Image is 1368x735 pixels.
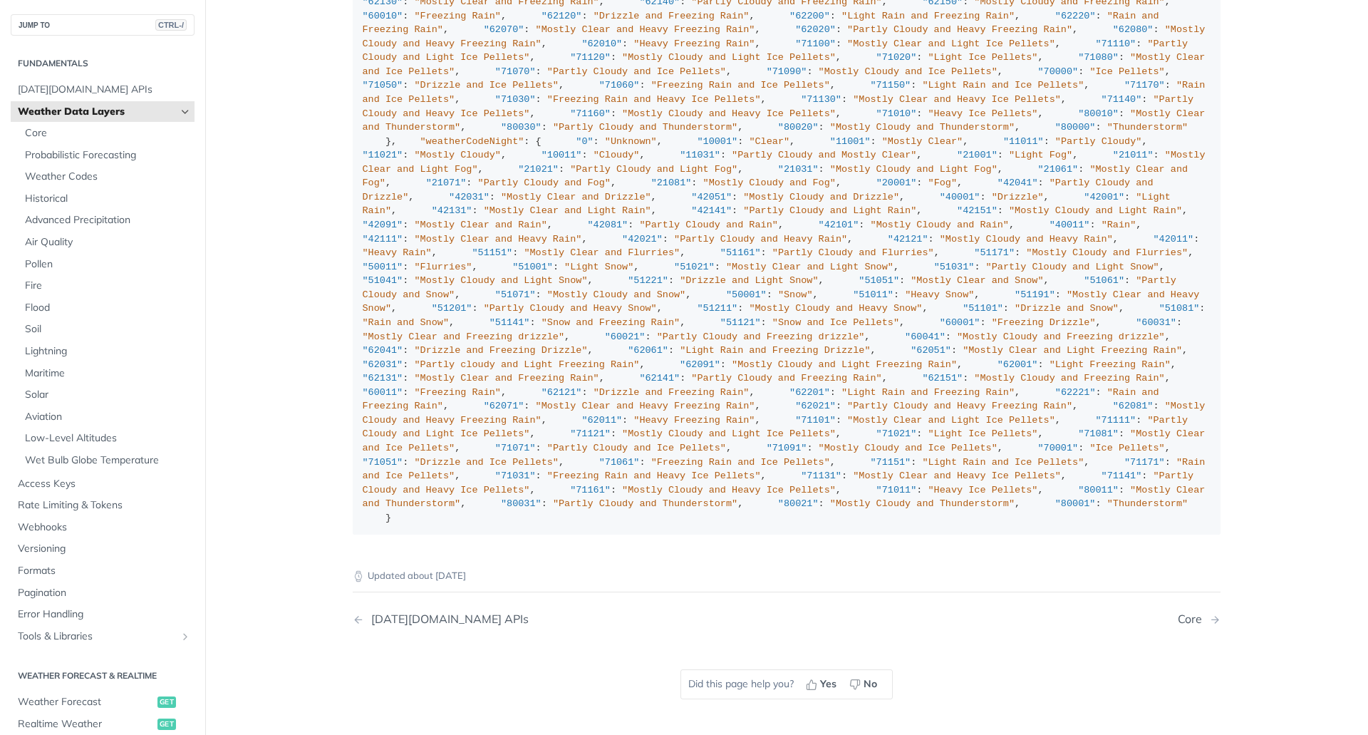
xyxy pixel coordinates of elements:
[541,11,582,21] span: "62120"
[11,495,195,516] a: Rate Limiting & Tokens
[11,79,195,101] a: [DATE][DOMAIN_NAME] APIs
[940,317,980,328] span: "60001"
[905,331,945,342] span: "60041"
[363,275,1183,300] span: "Partly Cloudy and Snow"
[363,471,1200,495] span: "Partly Cloudy and Heavy Ice Pellets"
[25,344,191,359] span: Lightning
[18,297,195,319] a: Flood
[974,373,1164,384] span: "Mostly Cloudy and Freezing Rain"
[795,401,836,411] span: "62021"
[1102,220,1136,230] span: "Rain"
[25,388,191,402] span: Solar
[963,303,1003,314] span: "51101"
[847,24,1072,35] span: "Partly Cloudy and Heavy Freezing Rain"
[830,136,871,147] span: "11001"
[1015,303,1119,314] span: "Drizzle and Snow"
[18,105,176,119] span: Weather Data Layers
[789,387,830,398] span: "62201"
[363,234,403,245] span: "42111"
[363,331,565,342] span: "Mostly Clear and Freezing drizzle"
[1136,317,1176,328] span: "60031"
[767,443,807,453] span: "71091"
[674,262,715,272] span: "51021"
[680,359,720,370] span: "62091"
[1015,289,1055,300] span: "51191"
[743,205,916,216] span: "Partly Cloudy and Light Rain"
[363,178,1159,202] span: "Partly Cloudy and Drizzle"
[18,232,195,253] a: Air Quality
[363,457,403,468] span: "71051"
[11,101,195,123] a: Weather Data LayersHide subpages for Weather Data Layers
[795,24,836,35] span: "62020"
[726,262,893,272] span: "Mostly Clear and Light Snow"
[1113,24,1154,35] span: "62080"
[911,345,951,356] span: "62051"
[18,586,191,600] span: Pagination
[524,247,680,258] span: "Mostly Clear and Flurries"
[801,674,844,695] button: Yes
[18,607,191,622] span: Error Handling
[928,108,1038,119] span: "Heavy Ice Pellets"
[11,517,195,538] a: Webhooks
[495,443,536,453] span: "71071"
[922,373,963,384] span: "62151"
[484,401,524,411] span: "62071"
[364,612,529,626] div: [DATE][DOMAIN_NAME] APIs
[767,66,807,77] span: "71090"
[570,108,611,119] span: "71160"
[911,275,1043,286] span: "Mostly Clear and Snow"
[795,38,836,49] span: "71100"
[25,126,191,140] span: Core
[680,275,818,286] span: "Drizzle and Light Snow"
[1050,220,1090,230] span: "40011"
[18,428,195,449] a: Low-Level Altitudes
[541,317,680,328] span: "Snow and Freezing Rain"
[25,453,191,468] span: Wet Bulb Globe Temperature
[957,331,1165,342] span: "Mostly Cloudy and Freezing drizzle"
[414,387,501,398] span: "Freezing Rain"
[720,247,761,258] span: "51161"
[871,457,911,468] span: "71151"
[25,279,191,293] span: Fire
[18,275,195,297] a: Fire
[588,220,628,230] span: "42081"
[547,443,726,453] span: "Partly Cloudy and Ice Pellets"
[1102,94,1142,105] span: "71140"
[1084,192,1124,202] span: "42001"
[18,341,195,362] a: Lightning
[11,14,195,36] button: JUMP TOCTRL-/
[819,220,859,230] span: "42101"
[363,52,1211,77] span: "Mostly Clear and Ice Pellets"
[363,94,1200,119] span: "Partly Cloudy and Heavy Ice Pellets"
[871,220,1009,230] span: "Mostly Cloudy and Rain"
[1113,150,1154,160] span: "21011"
[594,387,750,398] span: "Drizzle and Freezing Rain"
[651,80,830,91] span: "Freezing Rain and Ice Pellets"
[882,136,963,147] span: "Mostly Clear"
[157,719,176,730] span: get
[547,66,726,77] span: "Partly Cloudy and Ice Pellets"
[922,457,1084,468] span: "Light Rain and Ice Pellets"
[1124,80,1165,91] span: "71170"
[25,213,191,227] span: Advanced Precipitation
[414,275,587,286] span: "Mostly Cloudy and Light Snow"
[830,164,997,175] span: "Mostly Cloudy and Light Fog"
[628,345,668,356] span: "62061"
[472,247,512,258] span: "51151"
[928,52,1038,63] span: "Light Ice Pellets"
[997,178,1038,188] span: "42041"
[819,443,997,453] span: "Mostly Cloudy and Ice Pellets"
[478,178,611,188] span: "Partly Cloudy and Fog"
[25,257,191,272] span: Pollen
[847,38,1055,49] span: "Mostly Clear and Light Ice Pellets"
[18,695,154,709] span: Weather Forecast
[495,289,536,300] span: "51071"
[363,387,403,398] span: "60011"
[495,94,536,105] span: "71030"
[11,473,195,495] a: Access Keys
[495,471,536,481] span: "71031"
[553,122,737,133] span: "Partly Cloudy and Thunderstorm"
[1095,415,1136,426] span: "71111"
[11,714,195,735] a: Realtime Weatherget
[18,477,191,491] span: Access Keys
